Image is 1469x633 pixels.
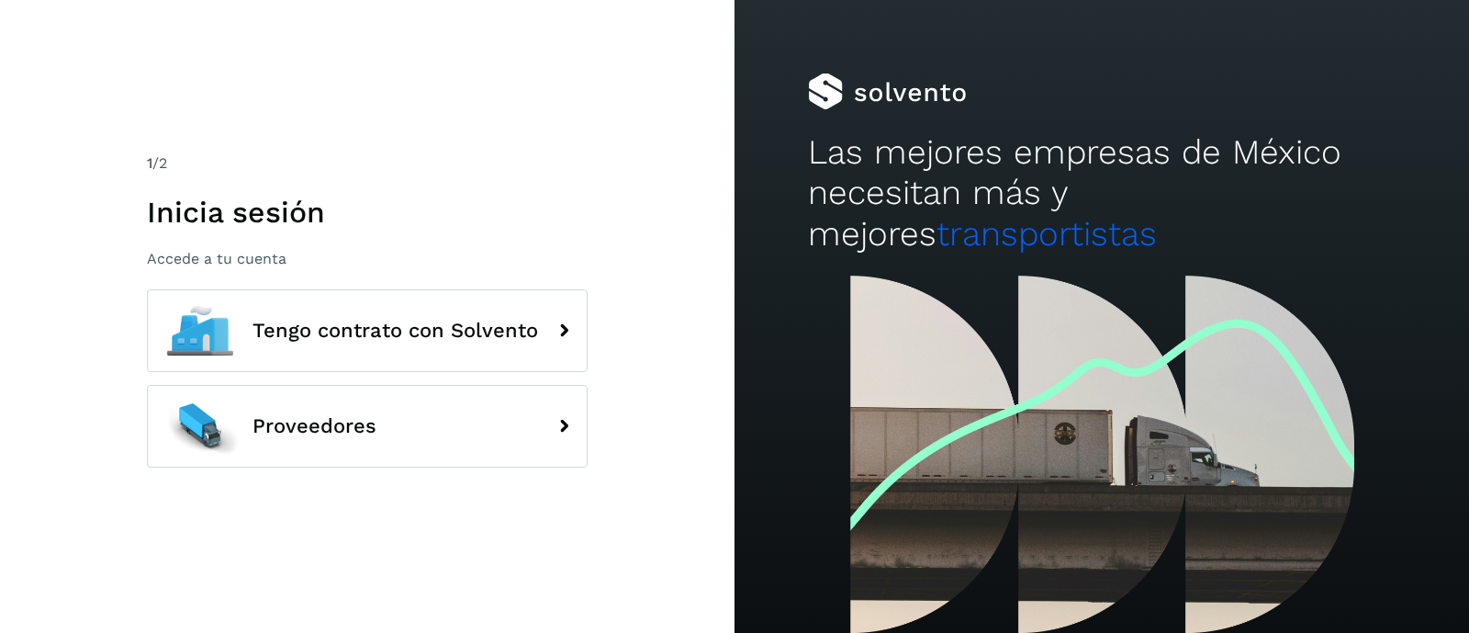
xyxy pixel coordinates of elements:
[808,132,1396,254] h2: Las mejores empresas de México necesitan más y mejores
[936,214,1157,254] span: transportistas
[147,153,588,175] div: /2
[252,415,376,437] span: Proveedores
[147,195,588,230] h1: Inicia sesión
[147,250,588,267] p: Accede a tu cuenta
[147,289,588,372] button: Tengo contrato con Solvento
[147,385,588,468] button: Proveedores
[147,154,152,172] span: 1
[252,320,538,342] span: Tengo contrato con Solvento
